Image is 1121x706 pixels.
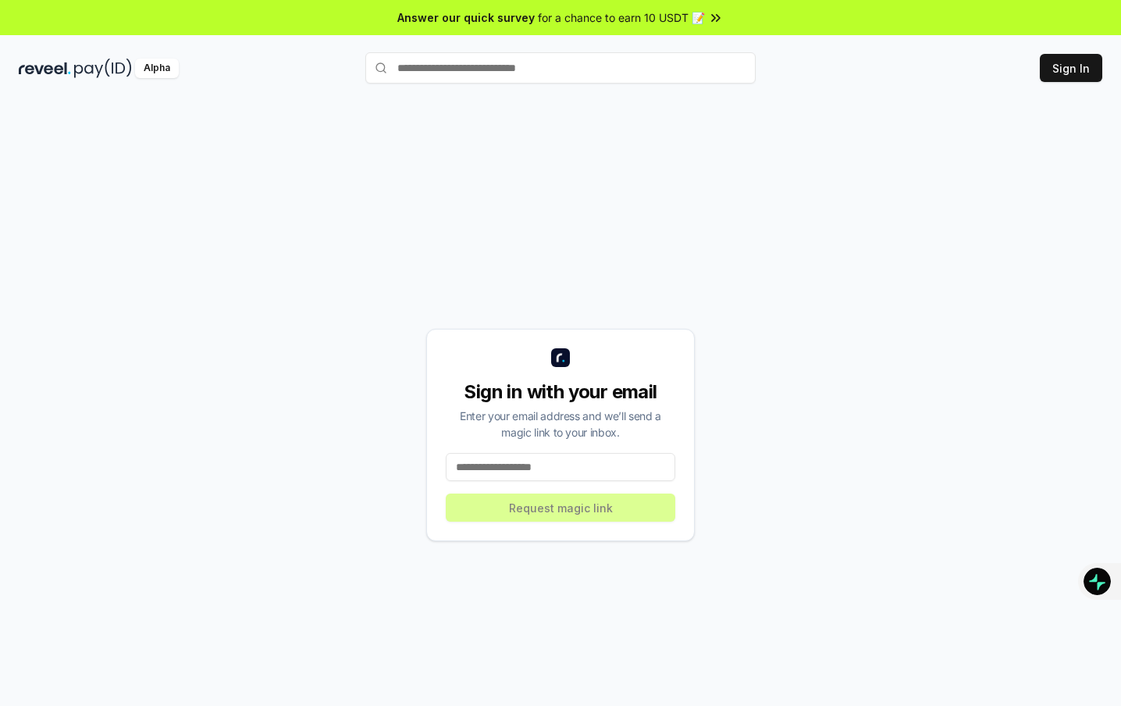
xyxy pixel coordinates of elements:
[538,9,705,26] span: for a chance to earn 10 USDT 📝
[446,408,675,440] div: Enter your email address and we’ll send a magic link to your inbox.
[135,59,179,78] div: Alpha
[74,59,132,78] img: pay_id
[551,348,570,367] img: logo_small
[1040,54,1102,82] button: Sign In
[446,380,675,405] div: Sign in with your email
[397,9,535,26] span: Answer our quick survey
[19,59,71,78] img: reveel_dark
